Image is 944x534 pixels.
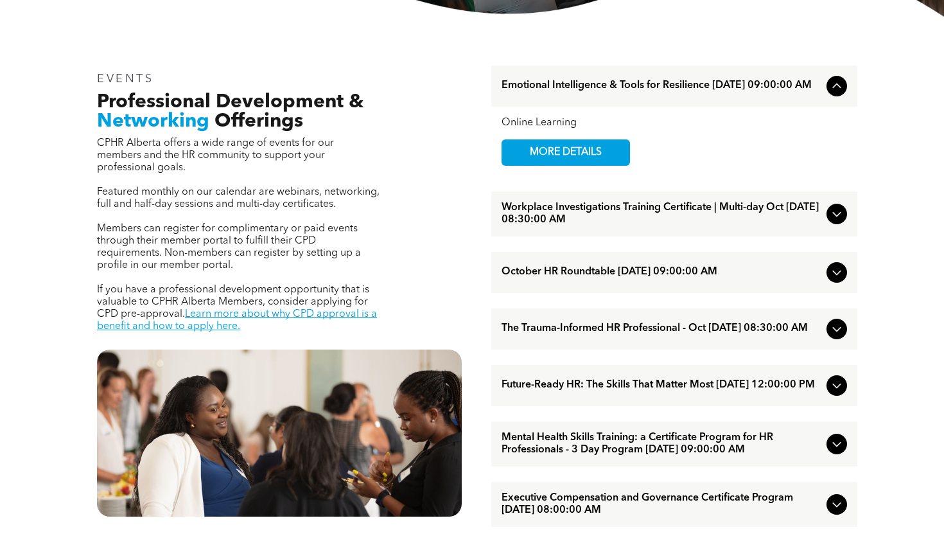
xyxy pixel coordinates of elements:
[97,224,361,271] span: Members can register for complimentary or paid events through their member portal to fulfill thei...
[502,379,821,391] span: Future-Ready HR: The Skills That Matter Most [DATE] 12:00:00 PM
[97,138,334,173] span: CPHR Alberta offers a wide range of events for our members and the HR community to support your p...
[97,309,377,332] a: Learn more about why CPD approval is a benefit and how to apply here.
[502,323,821,335] span: The Trauma-Informed HR Professional - Oct [DATE] 08:30:00 AM
[97,112,209,131] span: Networking
[502,492,821,517] span: Executive Compensation and Governance Certificate Program [DATE] 08:00:00 AM
[515,140,616,165] span: MORE DETAILS
[502,202,821,226] span: Workplace Investigations Training Certificate | Multi-day Oct [DATE] 08:30:00 AM
[97,73,154,85] span: EVENTS
[214,112,303,131] span: Offerings
[502,432,821,456] span: Mental Health Skills Training: a Certificate Program for HR Professionals - 3 Day Program [DATE] ...
[502,266,821,278] span: October HR Roundtable [DATE] 09:00:00 AM
[502,117,847,129] div: Online Learning
[97,187,380,209] span: Featured monthly on our calendar are webinars, networking, full and half-day sessions and multi-d...
[502,139,630,166] a: MORE DETAILS
[502,80,821,92] span: Emotional Intelligence & Tools for Resilience [DATE] 09:00:00 AM
[97,285,369,319] span: If you have a professional development opportunity that is valuable to CPHR Alberta Members, cons...
[97,93,363,112] span: Professional Development &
